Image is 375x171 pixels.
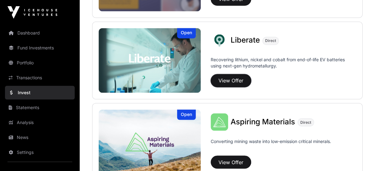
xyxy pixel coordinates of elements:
[5,131,75,144] a: News
[5,116,75,129] a: Analysis
[211,57,356,72] p: Recovering lithium, nickel and cobalt from end-of-life EV batteries using next-gen hydrometallurgy.
[211,138,331,153] p: Converting mining waste into low-emission critical minerals.
[231,118,295,126] a: Aspiring Materials
[7,6,57,19] img: Icehouse Ventures Logo
[344,141,375,171] iframe: Chat Widget
[211,155,251,169] button: View Offer
[211,113,228,131] img: Aspiring Materials
[5,41,75,55] a: Fund Investments
[99,28,201,93] img: Liberate
[5,101,75,114] a: Statements
[5,56,75,70] a: Portfolio
[211,32,228,49] img: Liberate
[5,146,75,159] a: Settings
[177,109,196,120] div: Open
[99,28,201,93] a: LiberateOpen
[231,35,260,44] span: Liberate
[231,117,295,126] span: Aspiring Materials
[265,38,276,43] span: Direct
[5,71,75,85] a: Transactions
[300,120,311,125] span: Direct
[177,28,196,38] div: Open
[5,86,75,99] a: Invest
[5,26,75,40] a: Dashboard
[231,36,260,44] a: Liberate
[211,74,251,87] button: View Offer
